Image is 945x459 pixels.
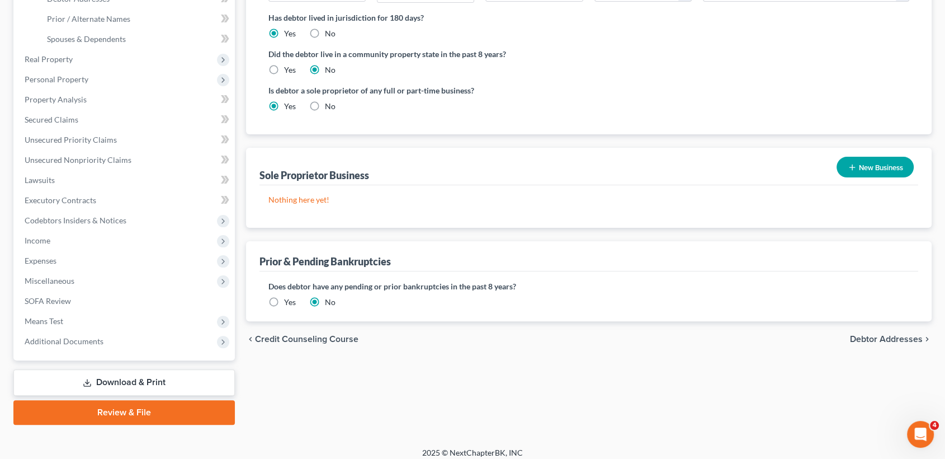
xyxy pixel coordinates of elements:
[25,276,74,285] span: Miscellaneous
[325,64,336,76] label: No
[268,280,910,292] label: Does debtor have any pending or prior bankruptcies in the past 8 years?
[38,29,235,49] a: Spouses & Dependents
[13,400,235,425] a: Review & File
[259,255,391,268] div: Prior & Pending Bankruptcies
[284,297,296,308] label: Yes
[284,28,296,39] label: Yes
[850,335,923,344] span: Debtor Addresses
[923,335,932,344] i: chevron_right
[16,190,235,210] a: Executory Contracts
[25,135,117,144] span: Unsecured Priority Claims
[16,170,235,190] a: Lawsuits
[16,291,235,311] a: SOFA Review
[25,115,78,124] span: Secured Claims
[268,12,910,24] label: Has debtor lived in jurisdiction for 180 days?
[325,297,336,308] label: No
[25,54,73,64] span: Real Property
[25,74,88,84] span: Personal Property
[25,175,55,185] span: Lawsuits
[16,90,235,110] a: Property Analysis
[268,48,910,60] label: Did the debtor live in a community property state in the past 8 years?
[13,369,235,396] a: Download & Print
[25,216,126,225] span: Codebtors Insiders & Notices
[246,335,358,344] button: chevron_left Credit Counseling Course
[255,335,358,344] span: Credit Counseling Course
[268,194,910,205] p: Nothing here yet!
[325,28,336,39] label: No
[25,195,96,205] span: Executory Contracts
[25,95,87,104] span: Property Analysis
[16,150,235,170] a: Unsecured Nonpriority Claims
[268,85,583,96] label: Is debtor a sole proprietor of any full or part-time business?
[259,168,369,182] div: Sole Proprietor Business
[25,296,71,306] span: SOFA Review
[25,155,131,165] span: Unsecured Nonpriority Claims
[907,421,934,448] iframe: Intercom live chat
[246,335,255,344] i: chevron_left
[25,236,50,245] span: Income
[284,101,296,112] label: Yes
[16,130,235,150] a: Unsecured Priority Claims
[38,9,235,29] a: Prior / Alternate Names
[850,335,932,344] button: Debtor Addresses chevron_right
[25,256,56,265] span: Expenses
[47,14,130,24] span: Prior / Alternate Names
[837,157,914,177] button: New Business
[284,64,296,76] label: Yes
[25,316,63,326] span: Means Test
[25,336,103,346] span: Additional Documents
[47,34,126,44] span: Spouses & Dependents
[16,110,235,130] a: Secured Claims
[930,421,939,430] span: 4
[325,101,336,112] label: No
